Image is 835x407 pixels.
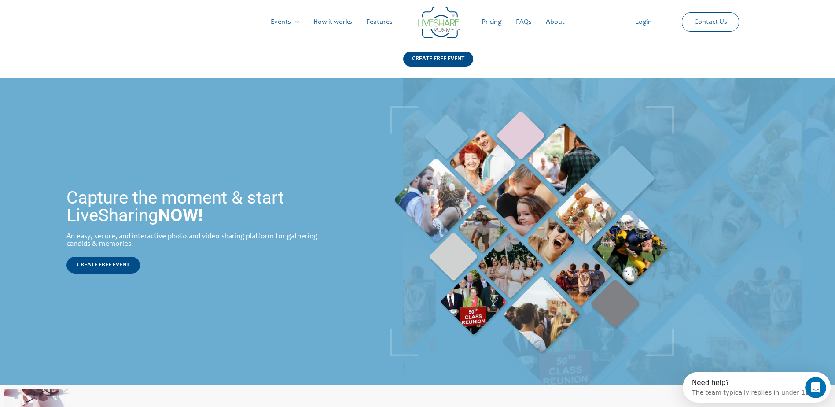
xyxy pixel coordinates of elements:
div: CREATE FREE EVENT [403,52,473,67]
div: An easy, secure, and interactive photo and video sharing platform for gathering candids & memories. [66,233,334,248]
a: Features [359,8,400,36]
a: How it works [306,8,359,36]
iframe: Intercom live chat discovery launcher [683,372,831,403]
a: CREATE FREE EVENT [403,52,473,78]
nav: Site Navigation [15,8,820,36]
a: Login [628,8,659,36]
div: The team typically replies in under 12h [9,15,130,24]
a: Pricing [475,8,509,36]
div: Open Intercom Messenger [4,4,156,28]
strong: NOW! [158,205,203,226]
a: Events [264,8,306,36]
a: FAQs [509,8,539,36]
img: LiveShare logo - Capture & Share Event Memories [418,7,462,38]
a: About [539,8,572,36]
h1: Capture the moment & start LiveSharing [66,189,334,224]
div: Need help? [9,7,130,15]
iframe: Intercom live chat [805,377,826,398]
a: CREATE FREE EVENT [66,257,140,274]
span: CREATE FREE EVENT [77,262,129,268]
a: Contact Us [687,13,734,31]
img: Live Photobooth [390,106,674,356]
